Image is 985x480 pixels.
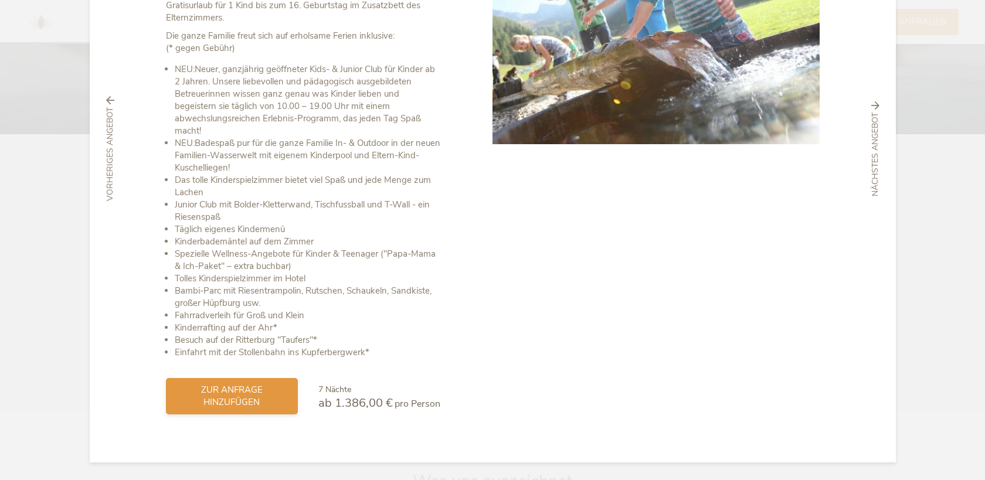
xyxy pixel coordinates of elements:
[175,309,440,322] li: Fahrradverleih für Groß und Klein
[175,137,440,174] li: Badespaß pur für die ganze Familie In- & Outdoor in der neuen Familien-Wasserwelt mit eigenem Kin...
[175,248,440,273] li: Spezielle Wellness-Angebote für Kinder & Teenager ("Papa-Mama & Ich-Paket" – extra buchbar)
[175,334,440,346] li: Besuch auf der Ritterburg "Taufers"*
[175,199,440,223] li: Junior Club mit Bolder-Kletterwand, Tischfussball und T-Wall - ein Riesenspaß
[175,273,440,285] li: Tolles Kinderspielzimmer im Hotel
[166,30,395,42] b: Die ganze Familie freut sich auf erholsame Ferien inklusive:
[175,322,440,334] li: Kinderrafting auf der Ahr*
[178,384,286,408] span: zur Anfrage hinzufügen
[318,395,393,411] span: ab 1.386,00 €
[166,30,440,55] p: (* gegen Gebühr)
[175,63,195,75] b: NEU:
[318,384,351,395] span: 7 Nächte
[175,346,440,359] li: Einfahrt mit der Stollenbahn ins Kupferbergwerk*
[104,107,116,201] span: vorheriges Angebot
[869,113,881,196] span: nächstes Angebot
[175,174,440,199] li: Das tolle Kinderspielzimmer bietet viel Spaß und jede Menge zum Lachen
[175,137,195,149] b: NEU:
[175,63,440,137] li: Neuer, ganzjährig geöffneter Kids- & Junior Club für Kinder ab 2 Jahren. Unsere liebevollen und p...
[175,223,440,236] li: Täglich eigenes Kindermenü
[175,285,440,309] li: Bambi-Parc mit Riesentrampolin, Rutschen, Schaukeln, Sandkiste, großer Hüpfburg usw.
[175,236,440,248] li: Kinderbademäntel auf dem Zimmer
[395,397,440,410] span: pro Person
